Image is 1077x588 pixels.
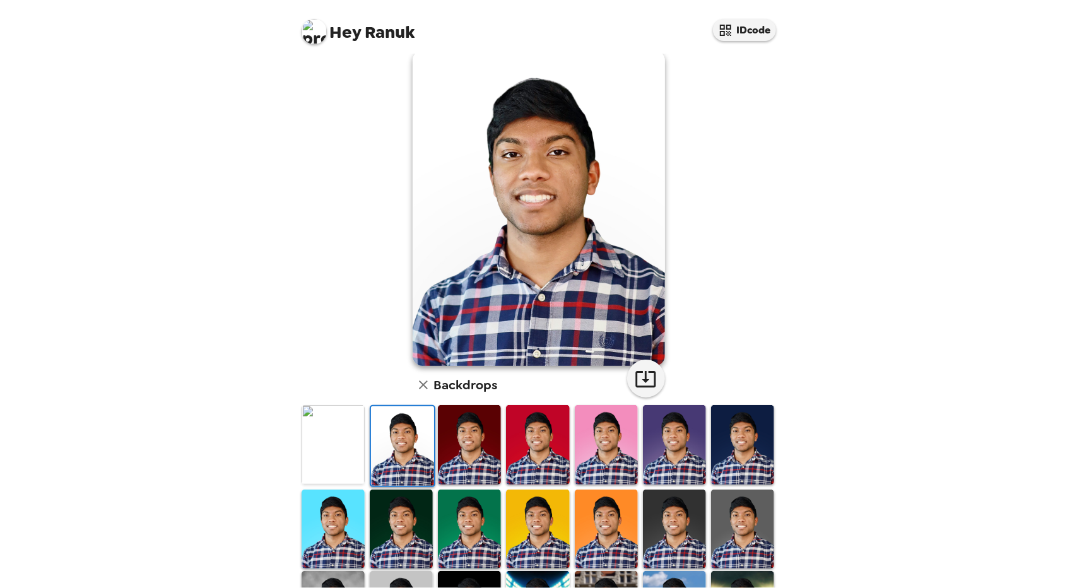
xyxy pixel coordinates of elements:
span: Ranuk [302,13,415,41]
span: Hey [330,21,362,44]
button: IDcode [713,19,776,41]
h6: Backdrops [434,375,498,395]
img: Original [302,405,365,484]
img: user [413,50,665,366]
img: profile pic [302,19,327,44]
